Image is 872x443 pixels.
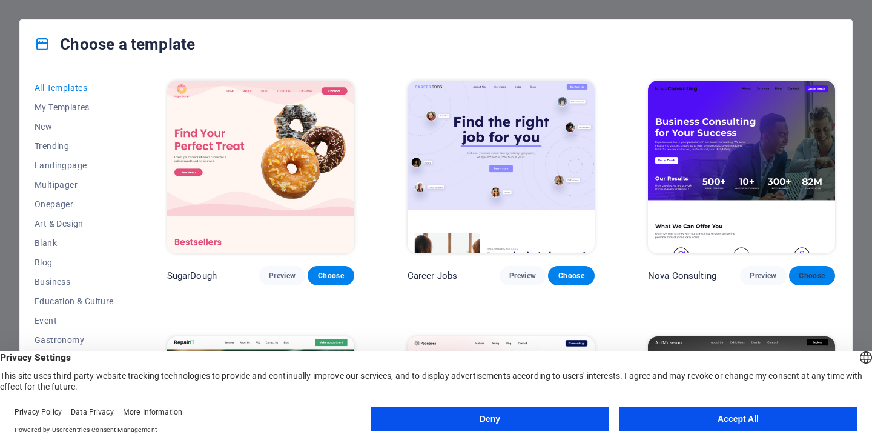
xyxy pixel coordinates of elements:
[35,311,114,330] button: Event
[35,180,114,190] span: Multipager
[408,81,595,253] img: Career Jobs
[548,266,594,285] button: Choose
[789,266,835,285] button: Choose
[259,266,305,285] button: Preview
[799,271,825,281] span: Choose
[35,233,114,253] button: Blank
[35,98,114,117] button: My Templates
[35,117,114,136] button: New
[500,266,546,285] button: Preview
[35,161,114,170] span: Landingpage
[35,291,114,311] button: Education & Culture
[35,156,114,175] button: Landingpage
[167,270,217,282] p: SugarDough
[408,270,458,282] p: Career Jobs
[35,35,195,54] h4: Choose a template
[35,122,114,132] span: New
[35,296,114,306] span: Education & Culture
[35,238,114,248] span: Blank
[35,136,114,156] button: Trending
[35,258,114,267] span: Blog
[35,219,114,228] span: Art & Design
[35,83,114,93] span: All Templates
[648,81,835,253] img: Nova Consulting
[35,335,114,345] span: Gastronomy
[167,81,354,253] img: SugarDough
[317,271,344,281] span: Choose
[35,253,114,272] button: Blog
[35,102,114,112] span: My Templates
[35,277,114,287] span: Business
[308,266,354,285] button: Choose
[750,271,776,281] span: Preview
[35,330,114,350] button: Gastronomy
[740,266,786,285] button: Preview
[509,271,536,281] span: Preview
[35,195,114,214] button: Onepager
[35,272,114,291] button: Business
[35,350,114,369] button: Health
[35,141,114,151] span: Trending
[648,270,716,282] p: Nova Consulting
[269,271,296,281] span: Preview
[35,214,114,233] button: Art & Design
[35,78,114,98] button: All Templates
[35,316,114,325] span: Event
[558,271,584,281] span: Choose
[35,199,114,209] span: Onepager
[35,175,114,195] button: Multipager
